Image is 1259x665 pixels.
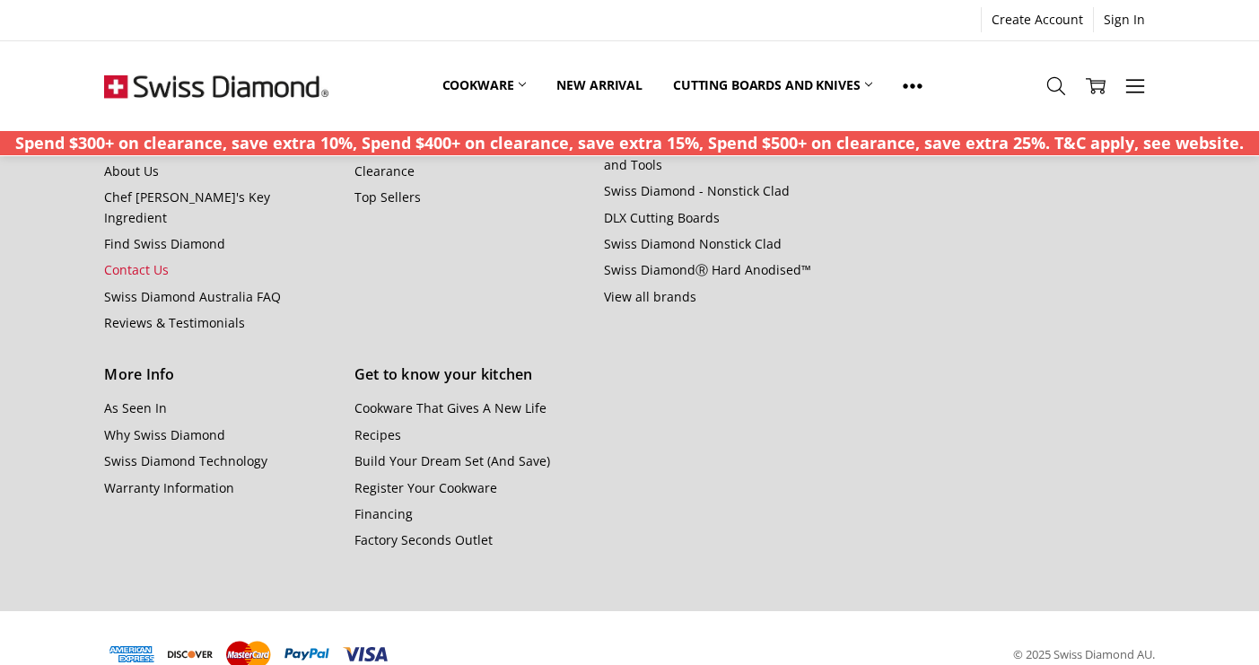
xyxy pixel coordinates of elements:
h5: Get to know your kitchen [354,363,584,387]
a: Show All [887,66,938,106]
a: About Us [104,162,159,179]
p: Spend $300+ on clearance, save extra 10%, Spend $400+ on clearance, save extra 15%, Spend $500+ o... [15,131,1244,155]
a: View all brands [604,288,696,305]
a: Reviews & Testimonials [104,314,245,331]
a: Swiss Diamond Australia FAQ [104,288,281,305]
a: Chef [PERSON_NAME]'s Key Ingredient [104,188,270,225]
a: Swiss DiamondⓇ Hard Anodised™ [604,261,811,278]
img: Free Shipping On Every Order [104,41,328,131]
a: Financing [354,505,413,522]
a: Why Swiss Diamond [104,426,225,443]
a: Cookware [427,66,542,105]
a: Top Sellers [354,188,421,206]
a: Sign In [1094,7,1155,32]
a: Build Your Dream Set (And Save) [354,452,550,469]
a: Swiss Diamond - Nonstick Clad [604,182,790,199]
a: Swiss Diamond Technology [104,452,267,469]
a: New arrival [541,66,657,105]
p: © 2025 Swiss Diamond AU. [1013,645,1155,664]
a: Clearance [354,162,415,179]
a: DLX Cutting Boards [604,209,720,226]
a: Contact Us [104,261,169,278]
h5: More Info [104,363,334,387]
a: Register Your Cookware [354,479,497,496]
a: Swiss Diamond Accessories, Knives and Tools [604,136,816,172]
a: Warranty Information [104,479,234,496]
a: Create Account [982,7,1093,32]
a: Swiss Diamond Nonstick Clad [604,235,782,252]
a: As Seen In [104,399,167,416]
a: Recipes [354,426,401,443]
a: Cutting boards and knives [658,66,888,105]
a: Factory Seconds Outlet [354,531,493,548]
a: Find Swiss Diamond [104,235,225,252]
a: Cookware That Gives A New Life [354,399,546,416]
